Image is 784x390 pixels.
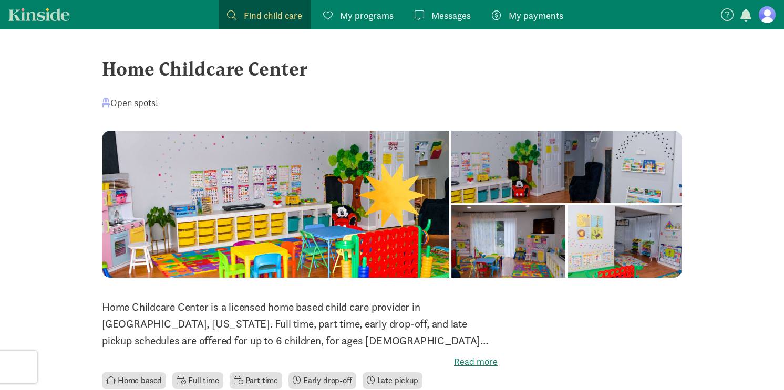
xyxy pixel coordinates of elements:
[431,8,471,23] span: Messages
[340,8,394,23] span: My programs
[244,8,302,23] span: Find child care
[288,372,356,389] li: Early drop-off
[509,8,563,23] span: My payments
[363,372,422,389] li: Late pickup
[102,372,166,389] li: Home based
[102,55,682,83] div: Home Childcare Center
[102,355,498,368] label: Read more
[172,372,223,389] li: Full time
[102,96,158,110] div: Open spots!
[230,372,282,389] li: Part time
[102,299,498,349] p: Home Childcare Center is a licensed home based child care provider in [GEOGRAPHIC_DATA], [US_STAT...
[8,8,70,21] a: Kinside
